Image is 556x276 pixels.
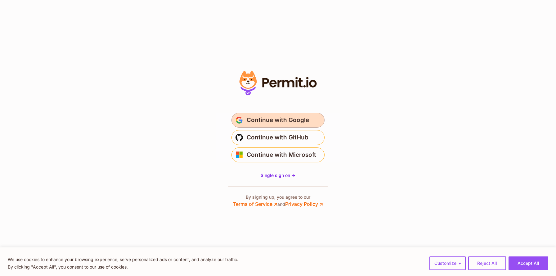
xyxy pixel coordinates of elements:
span: Continue with GitHub [247,133,308,143]
a: Single sign on -> [261,172,295,179]
button: Accept All [509,256,548,270]
button: Reject All [468,256,506,270]
button: Continue with Google [231,113,325,128]
button: Continue with Microsoft [231,147,325,162]
span: Continue with Microsoft [247,150,316,160]
a: Terms of Service ↗ [233,201,277,207]
p: By clicking "Accept All", you consent to our use of cookies. [8,263,238,271]
button: Continue with GitHub [231,130,325,145]
p: We use cookies to enhance your browsing experience, serve personalized ads or content, and analyz... [8,256,238,263]
span: Continue with Google [247,115,309,125]
span: Single sign on -> [261,173,295,178]
p: By signing up, you agree to our and [233,194,323,208]
a: Privacy Policy ↗ [285,201,323,207]
button: Customize [429,256,466,270]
